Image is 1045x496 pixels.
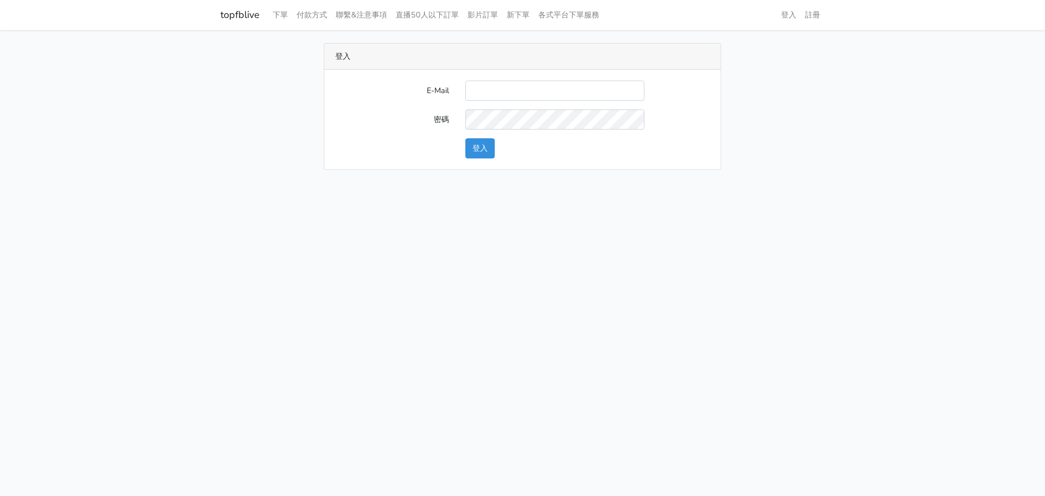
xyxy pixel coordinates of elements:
a: 下單 [268,4,292,26]
button: 登入 [465,138,495,158]
a: 聯繫&注意事項 [331,4,391,26]
a: 各式平台下單服務 [534,4,604,26]
a: 新下單 [502,4,534,26]
a: 付款方式 [292,4,331,26]
label: E-Mail [327,81,457,101]
div: 登入 [324,44,721,70]
a: 登入 [777,4,801,26]
a: 直播50人以下訂單 [391,4,463,26]
a: 影片訂單 [463,4,502,26]
a: 註冊 [801,4,825,26]
label: 密碼 [327,109,457,130]
a: topfblive [220,4,260,26]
